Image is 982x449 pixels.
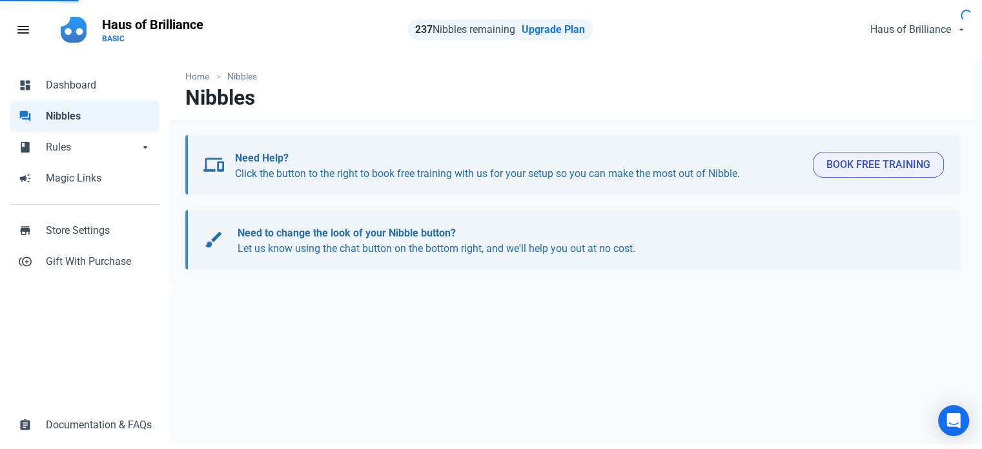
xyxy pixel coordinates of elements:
span: dashboard [19,78,32,90]
p: Let us know using the chat button on the bottom right, and we'll help you out at no cost. [238,225,932,256]
span: brush [203,229,224,250]
span: book [19,140,32,152]
a: bookRulesarrow_drop_down [10,132,159,163]
a: assignmentDocumentation & FAQs [10,410,159,441]
a: control_point_duplicateGift With Purchase [10,246,159,277]
span: assignment [19,417,32,430]
nav: breadcrumbs [170,59,976,86]
a: campaignMagic Links [10,163,159,194]
span: Store Settings [46,223,152,238]
span: Rules [46,140,139,155]
span: control_point_duplicate [19,254,32,267]
strong: 237 [415,23,433,36]
a: forumNibbles [10,101,159,132]
span: campaign [19,171,32,183]
span: menu [15,22,31,37]
span: Nibbles [46,109,152,124]
p: BASIC [102,34,203,44]
span: Documentation & FAQs [46,417,152,433]
a: dashboardDashboard [10,70,159,101]
span: Book Free Training [826,157,930,172]
button: Book Free Training [813,152,944,178]
button: Haus of Brilliance [859,17,974,43]
b: Need Help? [235,152,289,164]
span: Dashboard [46,78,152,93]
span: Gift With Purchase [46,254,152,269]
span: arrow_drop_down [139,140,152,152]
a: storeStore Settings [10,215,159,246]
span: devices [203,154,224,175]
p: Haus of Brilliance [102,16,203,34]
div: Open Intercom Messenger [938,405,969,436]
h1: Nibbles [185,86,255,109]
a: Upgrade Plan [522,23,585,36]
span: Magic Links [46,171,152,186]
span: Haus of Brilliance [870,22,951,37]
span: forum [19,109,32,121]
p: Click the button to the right to book free training with us for your setup so you can make the mo... [235,151,803,182]
b: Need to change the look of your Nibble button? [238,227,456,239]
span: store [19,223,32,236]
a: Home [185,70,216,83]
a: Haus of BrillianceBASIC [94,10,211,49]
span: Nibbles remaining [415,23,515,36]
